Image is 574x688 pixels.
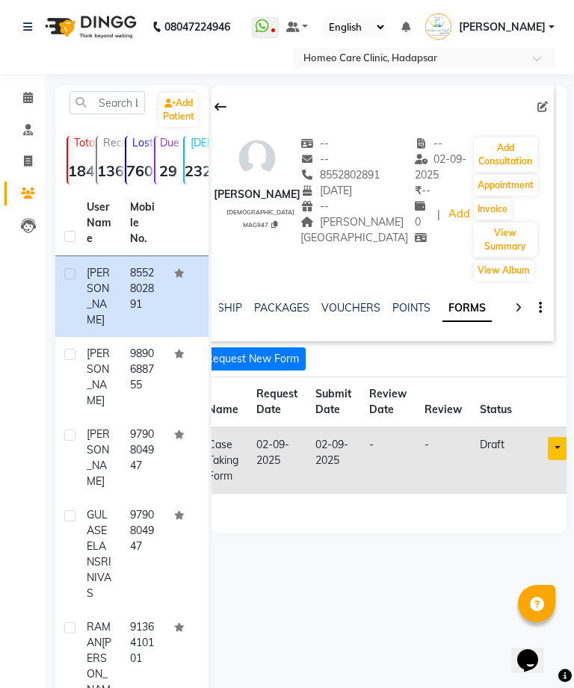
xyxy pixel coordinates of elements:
p: [DEMOGRAPHIC_DATA] [191,136,209,149]
button: Add Consultation [474,137,537,172]
span: RAMAN [87,620,111,649]
td: 8552802891 [121,256,164,337]
button: View Album [474,260,534,281]
button: Appointment [474,175,537,196]
th: Submit Date [306,377,360,428]
span: GULASEELAN [87,508,108,568]
img: Dr Komal Saste [425,13,451,40]
th: Name [199,377,247,428]
button: View Summary [474,223,537,257]
a: FORMS [442,295,492,322]
span: [PERSON_NAME] [87,427,110,488]
p: Lost [132,136,151,149]
img: logo [38,6,141,48]
span: -- [300,137,329,150]
span: [PERSON_NAME] [87,347,110,407]
a: PACKAGES [254,301,309,314]
td: draft [471,427,521,494]
p: Due [158,136,180,149]
span: SRINIVAS [87,555,111,600]
div: Back to Client [205,93,236,121]
td: 9790804947 [121,418,164,498]
span: | [437,207,440,223]
strong: 760 [126,161,151,180]
span: -- [300,199,329,213]
td: 9790804947 [121,498,164,610]
th: User Name [78,190,121,256]
span: [DATE] [300,184,352,197]
a: Add [446,204,472,225]
button: Invoice [474,199,511,220]
span: -- [415,184,430,197]
button: Request New Form [199,347,306,371]
th: Mobile No. [121,190,164,256]
span: -- [300,152,329,166]
span: [PERSON_NAME] [459,19,546,35]
td: 02-09-2025 [247,427,306,494]
td: Case Taking Form [199,427,247,494]
b: 08047224946 [164,6,230,48]
a: POINTS [392,301,430,314]
span: 02-09-2025 [415,152,467,182]
th: Status [471,377,521,428]
td: - [416,427,471,494]
span: [DEMOGRAPHIC_DATA] [226,208,294,216]
div: [PERSON_NAME] [214,187,300,202]
a: VOUCHERS [321,301,380,314]
span: 8552802891 [300,168,380,182]
strong: 2323 [185,161,209,180]
strong: 18429 [68,161,93,180]
th: Request Date [247,377,306,428]
span: ₹ [415,184,422,197]
input: Search by Name/Mobile/Email/Code [70,91,145,114]
span: 0 [415,199,431,229]
span: [PERSON_NAME] [87,266,110,326]
div: MAG947 [220,219,300,229]
span: -- [415,137,443,150]
th: Review Date [360,377,416,428]
strong: 29 [155,161,180,180]
p: Total [74,136,93,149]
a: Add Patient [159,93,198,127]
td: - [360,427,416,494]
td: 02-09-2025 [306,427,360,494]
th: Review [416,377,471,428]
p: Recent [103,136,122,149]
strong: 1368 [97,161,122,180]
img: avatar [235,136,280,181]
span: [PERSON_NAME][GEOGRAPHIC_DATA] [300,215,408,244]
td: 9890688755 [121,337,164,418]
iframe: chat widget [511,628,559,673]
